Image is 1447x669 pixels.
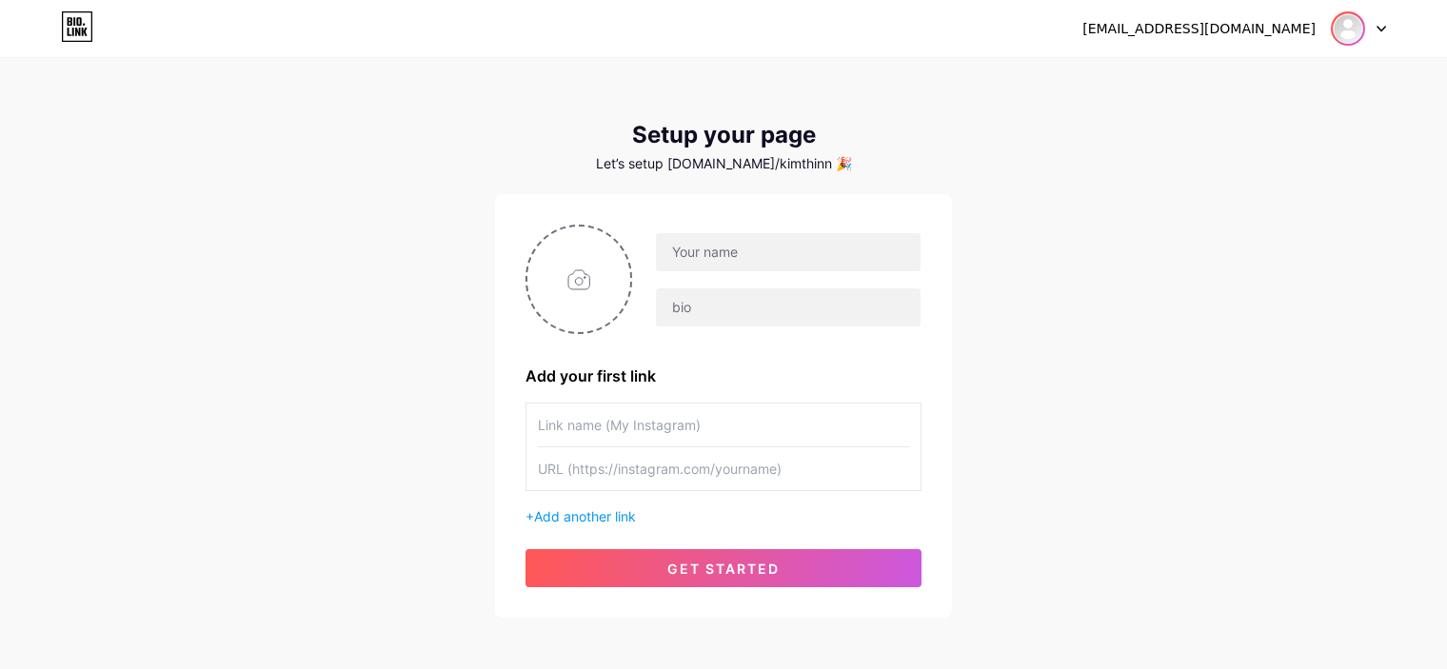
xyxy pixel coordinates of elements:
input: Link name (My Instagram) [538,403,909,446]
div: [EMAIL_ADDRESS][DOMAIN_NAME] [1082,19,1316,39]
div: Let’s setup [DOMAIN_NAME]/kimthinn 🎉 [495,156,952,171]
span: Add another link [534,508,636,524]
input: bio [656,288,921,326]
div: Add your first link [525,364,922,387]
input: Your name [656,233,921,271]
button: get started [525,549,922,587]
div: Setup your page [495,122,952,148]
img: Kim Thiên Nguyễn [1333,13,1363,44]
div: + [525,506,922,526]
span: get started [667,561,780,577]
input: URL (https://instagram.com/yourname) [538,447,909,490]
